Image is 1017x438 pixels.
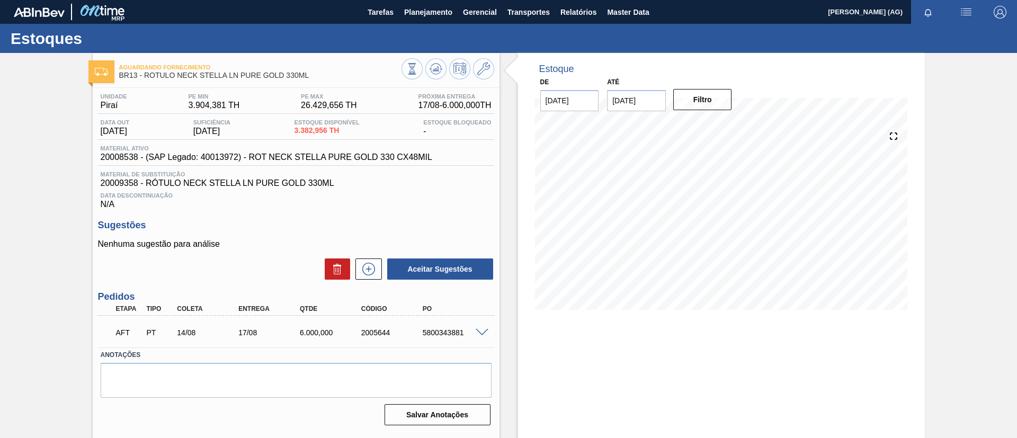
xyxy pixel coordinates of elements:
[119,71,402,79] span: BR13 - RÓTULO NECK STELLA LN PURE GOLD 330ML
[11,32,199,44] h1: Estoques
[295,119,360,126] span: Estoque Disponível
[420,305,489,312] div: PO
[368,6,394,19] span: Tarefas
[189,93,240,100] span: PE MIN
[359,328,427,337] div: 2005644
[297,328,366,337] div: 6.000,000
[418,93,492,100] span: Próxima Entrega
[449,58,470,79] button: Programar Estoque
[193,127,230,136] span: [DATE]
[144,328,175,337] div: Pedido de Transferência
[463,6,497,19] span: Gerencial
[101,347,492,363] label: Anotações
[236,305,305,312] div: Entrega
[101,145,432,151] span: Material ativo
[101,101,127,110] span: Piraí
[101,127,130,136] span: [DATE]
[319,258,350,280] div: Excluir Sugestões
[113,321,145,344] div: Aguardando Fornecimento
[960,6,973,19] img: userActions
[301,101,357,110] span: 26.429,656 TH
[425,58,447,79] button: Atualizar Gráfico
[402,58,423,79] button: Visão Geral dos Estoques
[473,58,494,79] button: Ir ao Master Data / Geral
[236,328,305,337] div: 17/08/2025
[98,188,494,209] div: N/A
[174,305,243,312] div: Coleta
[101,119,130,126] span: Data out
[98,220,494,231] h3: Sugestões
[95,68,108,76] img: Ícone
[994,6,1006,19] img: Logout
[507,6,550,19] span: Transportes
[101,93,127,100] span: Unidade
[540,90,599,111] input: dd/mm/yyyy
[98,291,494,302] h3: Pedidos
[911,5,945,20] button: Notificações
[607,78,619,86] label: Até
[540,78,549,86] label: De
[560,6,596,19] span: Relatórios
[418,101,492,110] span: 17/08 - 6.000,000 TH
[420,328,489,337] div: 5800343881
[607,6,649,19] span: Master Data
[14,7,65,17] img: TNhmsLtSVTkK8tSr43FrP2fwEKptu5GPRR3wAAAABJRU5ErkJggg==
[101,192,492,199] span: Data Descontinuação
[404,6,452,19] span: Planejamento
[101,153,432,162] span: 20008538 - (SAP Legado: 40013972) - ROT NECK STELLA PURE GOLD 330 CX48MIL
[101,178,492,188] span: 20009358 - RÓTULO NECK STELLA LN PURE GOLD 330ML
[301,93,357,100] span: PE MAX
[189,101,240,110] span: 3.904,381 TH
[144,305,175,312] div: Tipo
[359,305,427,312] div: Código
[116,328,142,337] p: AFT
[387,258,493,280] button: Aceitar Sugestões
[295,127,360,135] span: 3.382,956 TH
[382,257,494,281] div: Aceitar Sugestões
[423,119,491,126] span: Estoque Bloqueado
[113,305,145,312] div: Etapa
[350,258,382,280] div: Nova sugestão
[98,239,494,249] p: Nenhuma sugestão para análise
[193,119,230,126] span: Suficiência
[607,90,666,111] input: dd/mm/yyyy
[297,305,366,312] div: Qtde
[539,64,574,75] div: Estoque
[385,404,490,425] button: Salvar Anotações
[421,119,494,136] div: -
[101,171,492,177] span: Material de Substituição
[673,89,732,110] button: Filtro
[119,64,402,70] span: Aguardando Fornecimento
[174,328,243,337] div: 14/08/2025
